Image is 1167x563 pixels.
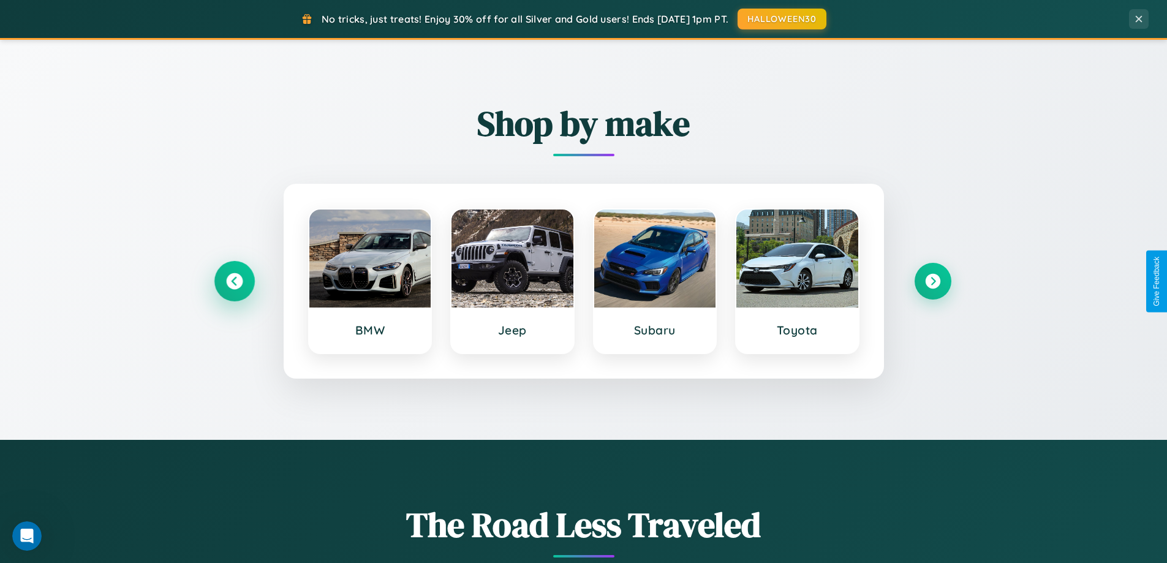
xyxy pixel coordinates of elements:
[322,323,419,338] h3: BMW
[322,13,728,25] span: No tricks, just treats! Enjoy 30% off for all Silver and Gold users! Ends [DATE] 1pm PT.
[12,521,42,551] iframe: Intercom live chat
[464,323,561,338] h3: Jeep
[216,501,951,548] h1: The Road Less Traveled
[606,323,704,338] h3: Subaru
[749,323,846,338] h3: Toyota
[738,9,826,29] button: HALLOWEEN30
[216,100,951,147] h2: Shop by make
[1152,257,1161,306] div: Give Feedback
